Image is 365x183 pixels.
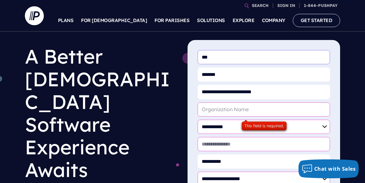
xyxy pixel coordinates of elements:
a: FOR PARISHES [154,9,189,31]
input: Organization Name [198,102,330,117]
span: Chat with Sales [314,165,356,172]
a: COMPANY [262,9,285,31]
a: PLANS [58,9,74,31]
button: Chat with Sales [298,159,359,178]
a: EXPLORE [233,9,255,31]
a: GET STARTED [293,14,340,27]
div: This field is required. [242,122,287,130]
a: FOR [DEMOGRAPHIC_DATA] [81,9,147,31]
a: SOLUTIONS [197,9,225,31]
